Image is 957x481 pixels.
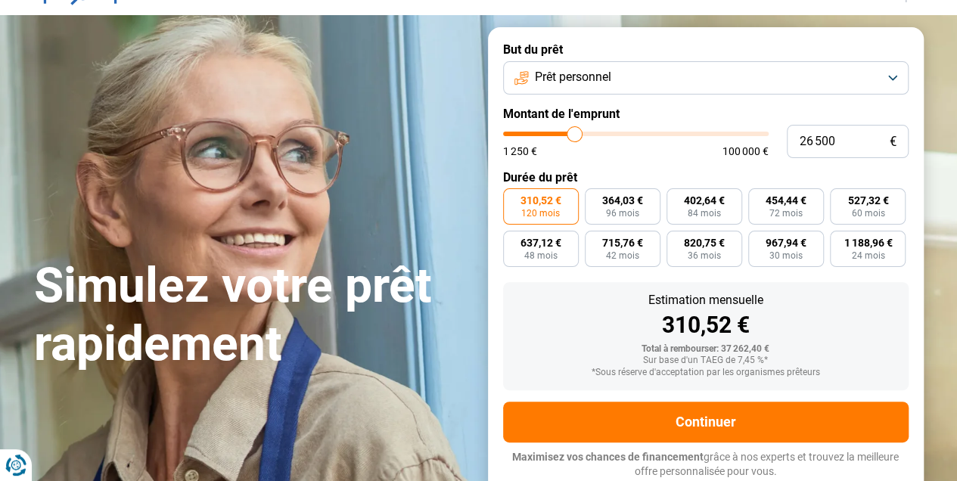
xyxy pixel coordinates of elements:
span: 820,75 € [684,237,725,248]
span: 36 mois [688,251,721,260]
button: Prêt personnel [503,61,909,95]
span: 100 000 € [722,146,769,157]
span: 84 mois [688,209,721,218]
div: Estimation mensuelle [515,294,896,306]
span: 967,94 € [766,237,806,248]
span: 527,32 € [847,195,888,206]
span: € [890,135,896,148]
span: 364,03 € [602,195,643,206]
span: 1 250 € [503,146,537,157]
span: Prêt personnel [535,69,611,85]
div: Total à rembourser: 37 262,40 € [515,344,896,355]
span: 402,64 € [684,195,725,206]
label: But du prêt [503,42,909,57]
span: 24 mois [851,251,884,260]
span: 96 mois [606,209,639,218]
label: Durée du prêt [503,170,909,185]
label: Montant de l'emprunt [503,107,909,121]
span: 60 mois [851,209,884,218]
span: 310,52 € [520,195,561,206]
h1: Simulez votre prêt rapidement [34,257,470,374]
p: grâce à nos experts et trouvez la meilleure offre personnalisée pour vous. [503,450,909,479]
span: 454,44 € [766,195,806,206]
span: 715,76 € [602,237,643,248]
div: Sur base d'un TAEG de 7,45 %* [515,355,896,366]
span: 120 mois [521,209,560,218]
span: 72 mois [769,209,803,218]
span: 1 188,96 € [844,237,892,248]
span: Maximisez vos chances de financement [512,451,704,463]
span: 42 mois [606,251,639,260]
span: 637,12 € [520,237,561,248]
span: 30 mois [769,251,803,260]
div: *Sous réserve d'acceptation par les organismes prêteurs [515,368,896,378]
div: 310,52 € [515,314,896,337]
span: 48 mois [524,251,558,260]
button: Continuer [503,402,909,442]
